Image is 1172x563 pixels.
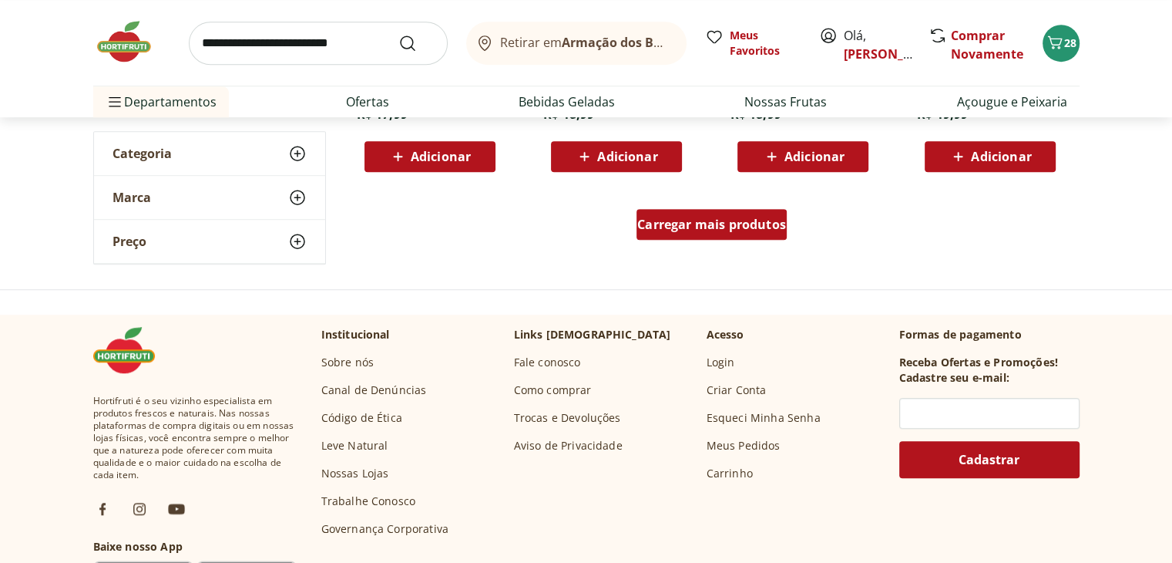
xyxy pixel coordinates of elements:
[364,141,495,172] button: Adicionar
[707,410,821,426] a: Esqueci Minha Senha
[93,327,170,373] img: Hortifruti
[737,141,868,172] button: Adicionar
[514,327,671,342] p: Links [DEMOGRAPHIC_DATA]
[112,234,146,249] span: Preço
[189,22,448,65] input: search
[321,327,390,342] p: Institucional
[562,34,704,51] b: Armação dos Búzios/RJ
[112,146,172,161] span: Categoria
[112,190,151,205] span: Marca
[106,83,124,120] button: Menu
[167,500,186,518] img: ytb
[398,34,435,52] button: Submit Search
[707,327,744,342] p: Acesso
[93,539,297,555] h3: Baixe nosso App
[744,93,827,111] a: Nossas Frutas
[636,209,787,246] a: Carregar mais produtos
[519,93,615,111] a: Bebidas Geladas
[959,453,1019,466] span: Cadastrar
[466,22,687,65] button: Retirar emArmação dos Búzios/RJ
[1064,35,1076,50] span: 28
[130,500,149,518] img: ig
[321,438,388,453] a: Leve Natural
[707,466,753,481] a: Carrinho
[94,220,325,263] button: Preço
[730,28,801,59] span: Meus Favoritos
[514,355,581,370] a: Fale conosco
[321,383,427,398] a: Canal de Denúncias
[707,355,735,370] a: Login
[106,83,217,120] span: Departamentos
[971,150,1031,163] span: Adicionar
[844,26,912,63] span: Olá,
[707,383,767,398] a: Criar Conta
[94,132,325,175] button: Categoria
[93,395,297,481] span: Hortifruti é o seu vizinho especialista em produtos frescos e naturais. Nas nossas plataformas de...
[957,93,1067,111] a: Açougue e Peixaria
[899,370,1009,386] h3: Cadastre seu e-mail:
[514,438,623,453] a: Aviso de Privacidade
[321,494,416,509] a: Trabalhe Conosco
[925,141,1056,172] button: Adicionar
[93,19,170,65] img: Hortifruti
[844,46,944,62] a: [PERSON_NAME]
[321,521,449,537] a: Governança Corporativa
[899,327,1080,342] p: Formas de pagamento
[705,28,801,59] a: Meus Favoritos
[899,441,1080,478] button: Cadastrar
[321,466,389,481] a: Nossas Lojas
[1043,25,1080,62] button: Carrinho
[321,410,402,426] a: Código de Ética
[899,355,1058,370] h3: Receba Ofertas e Promoções!
[514,410,621,426] a: Trocas e Devoluções
[597,150,657,163] span: Adicionar
[93,500,112,518] img: fb
[321,355,374,370] a: Sobre nós
[514,383,592,398] a: Como comprar
[637,218,786,231] span: Carregar mais produtos
[707,438,781,453] a: Meus Pedidos
[500,35,670,49] span: Retirar em
[411,150,471,163] span: Adicionar
[346,93,389,111] a: Ofertas
[784,150,845,163] span: Adicionar
[551,141,682,172] button: Adicionar
[951,27,1023,62] a: Comprar Novamente
[94,176,325,219] button: Marca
